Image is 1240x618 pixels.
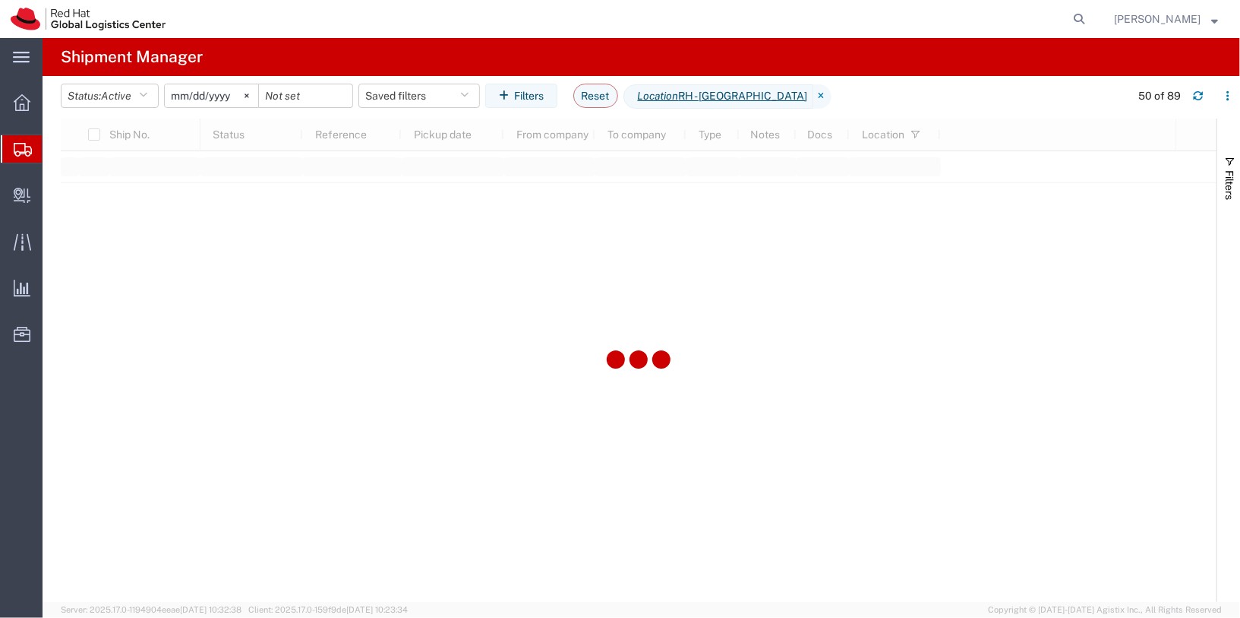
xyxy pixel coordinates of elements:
[638,88,679,104] i: Location
[180,605,241,614] span: [DATE] 10:32:38
[101,90,131,102] span: Active
[61,605,241,614] span: Server: 2025.17.0-1194904eeae
[988,604,1222,616] span: Copyright © [DATE]-[DATE] Agistix Inc., All Rights Reserved
[1113,10,1219,28] button: [PERSON_NAME]
[165,84,258,107] input: Not set
[61,84,159,108] button: Status:Active
[358,84,480,108] button: Saved filters
[248,605,408,614] span: Client: 2025.17.0-159f9de
[623,84,813,109] span: Location RH - Singapore
[259,84,352,107] input: Not set
[1114,11,1201,27] span: Sally Chua
[61,38,203,76] h4: Shipment Manager
[1223,170,1235,200] span: Filters
[11,8,166,30] img: logo
[1138,88,1181,104] div: 50 of 89
[346,605,408,614] span: [DATE] 10:23:34
[485,84,557,108] button: Filters
[573,84,618,108] button: Reset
